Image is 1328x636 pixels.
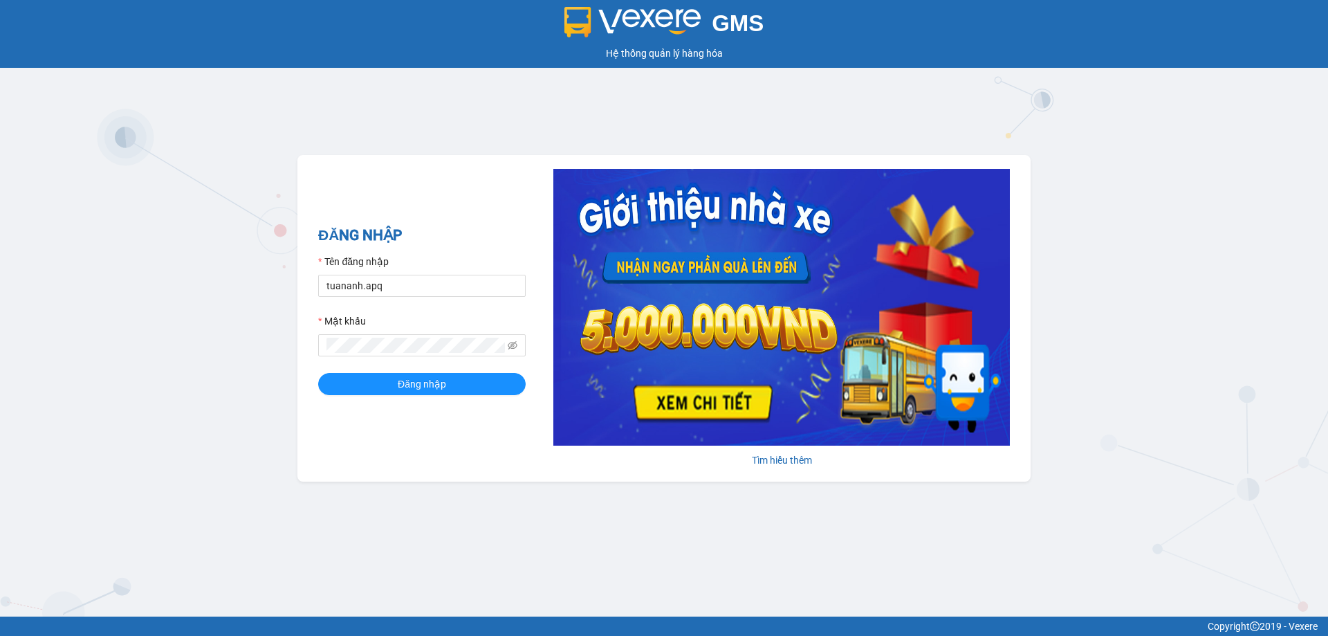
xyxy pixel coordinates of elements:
div: Hệ thống quản lý hàng hóa [3,46,1325,61]
span: Đăng nhập [398,376,446,392]
input: Tên đăng nhập [318,275,526,297]
a: GMS [564,21,764,32]
span: GMS [712,10,764,36]
img: banner-0 [553,169,1010,446]
div: Copyright 2019 - Vexere [10,619,1318,634]
img: logo 2 [564,7,701,37]
button: Đăng nhập [318,373,526,395]
span: eye-invisible [508,340,517,350]
label: Tên đăng nhập [318,254,389,269]
input: Mật khẩu [326,338,505,353]
div: Tìm hiểu thêm [553,453,1010,468]
span: copyright [1250,621,1260,631]
label: Mật khẩu [318,314,366,329]
h2: ĐĂNG NHẬP [318,224,526,247]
